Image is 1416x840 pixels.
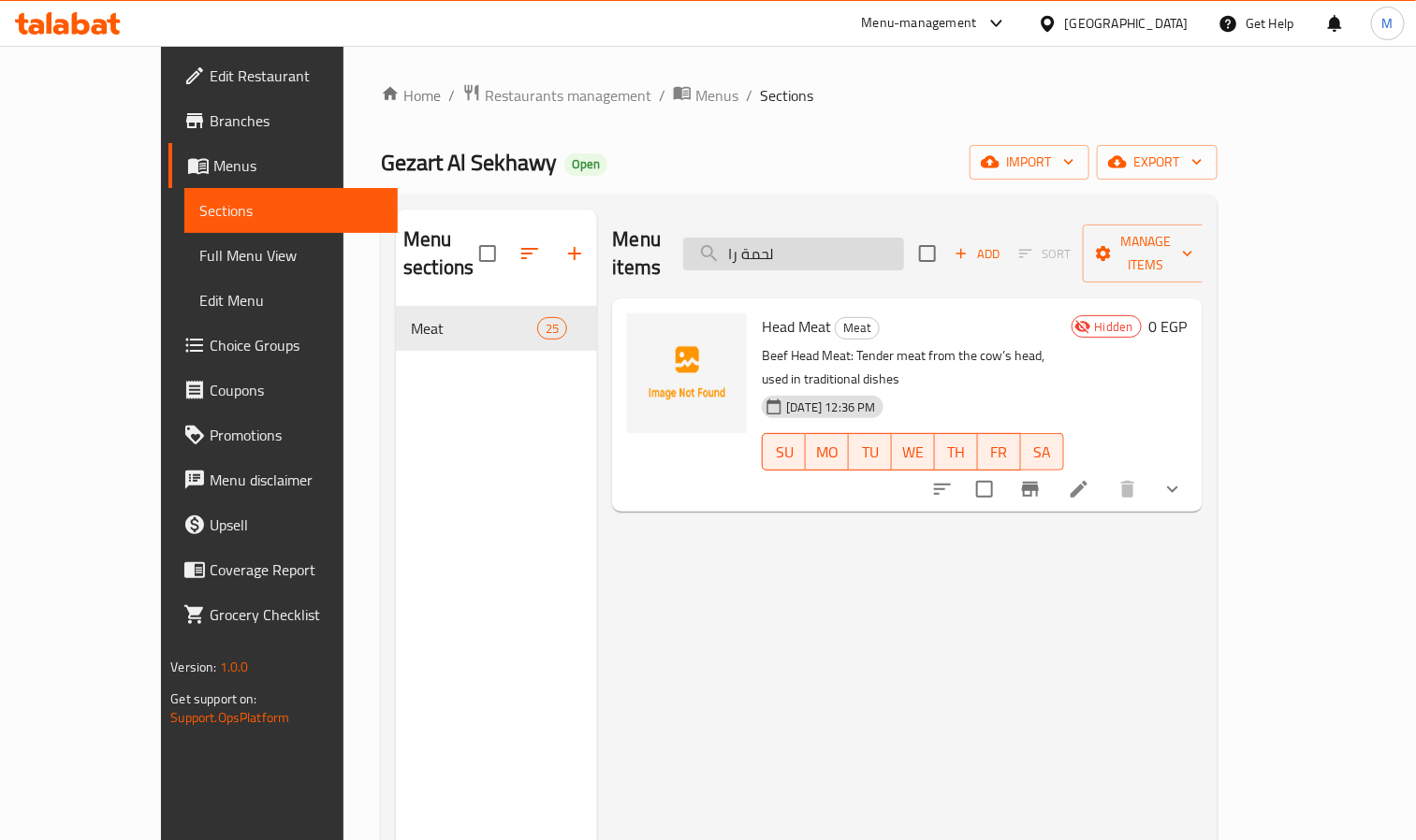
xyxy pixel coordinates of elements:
[168,368,398,413] a: Coupons
[762,433,806,471] button: SU
[978,433,1021,471] button: FR
[411,317,537,340] span: Meat
[908,234,947,273] span: Select section
[213,154,383,177] span: Menus
[168,53,398,98] a: Edit Restaurant
[448,84,455,107] li: /
[942,439,971,466] span: TH
[1008,467,1053,512] button: Branch-specific-item
[970,145,1089,180] button: import
[381,83,1218,108] nav: breadcrumb
[920,467,965,512] button: sort-choices
[170,655,216,679] span: Version:
[199,289,383,311] span: Edit Menu
[1112,151,1203,174] span: export
[210,379,383,401] span: Coupons
[210,334,383,356] span: Choice Groups
[1105,467,1150,512] button: delete
[849,433,892,471] button: TU
[892,433,935,471] button: WE
[170,687,256,711] span: Get support on:
[168,457,398,502] a: Menu disclaimer
[184,188,398,233] a: Sections
[170,705,289,730] a: Support.OpsPlatform
[199,199,383,222] span: Sections
[673,83,738,108] a: Menus
[935,433,978,471] button: TH
[210,424,383,446] span: Promotions
[659,84,665,107] li: /
[1021,433,1064,471] button: SA
[612,225,661,282] h2: Menu items
[210,514,383,536] span: Upsell
[627,313,747,433] img: Head Meat
[1382,13,1394,34] span: M
[836,317,879,339] span: Meat
[762,344,1063,391] p: Beef Head Meat: Tender meat from the cow’s head, used in traditional dishes
[695,84,738,107] span: Menus
[564,156,607,172] span: Open
[485,84,651,107] span: Restaurants management
[1097,145,1218,180] button: export
[1098,230,1193,277] span: Manage items
[381,84,441,107] a: Home
[210,469,383,491] span: Menu disclaimer
[813,439,841,466] span: MO
[564,153,607,176] div: Open
[538,320,566,338] span: 25
[1149,313,1188,340] h6: 0 EGP
[396,306,597,351] div: Meat25
[1065,13,1189,34] div: [GEOGRAPHIC_DATA]
[779,398,883,416] span: [DATE] 12:36 PM
[862,12,977,35] div: Menu-management
[1029,439,1057,466] span: SA
[947,239,1007,268] span: Add item
[168,592,398,637] a: Grocery Checklist
[168,547,398,592] a: Coverage Report
[168,143,398,188] a: Menus
[683,238,904,270] input: search
[1083,224,1208,282] button: Manage items
[462,83,651,108] a: Restaurants management
[835,317,880,340] div: Meat
[1068,478,1090,500] a: Edit menu item
[1150,467,1195,512] button: show more
[762,312,831,340] span: Head Meat
[210,109,383,132] span: Branches
[552,231,597,276] button: Add section
[856,439,884,466] span: TU
[468,234,507,273] span: Select all sections
[770,439,798,466] span: SU
[965,470,1004,509] span: Select to update
[403,225,479,282] h2: Menu sections
[210,65,383,87] span: Edit Restaurant
[1088,318,1141,336] span: Hidden
[210,558,383,581] span: Coverage Report
[806,433,849,471] button: MO
[746,84,752,107] li: /
[947,239,1007,268] button: Add
[168,502,398,547] a: Upsell
[507,231,552,276] span: Sort sections
[168,413,398,457] a: Promotions
[184,278,398,323] a: Edit Menu
[381,141,557,183] span: Gezart Al Sekhawy
[1161,478,1184,500] svg: Show Choices
[199,244,383,267] span: Full Menu View
[985,151,1074,174] span: import
[220,655,249,679] span: 1.0.0
[952,243,1002,265] span: Add
[396,298,597,358] nav: Menu sections
[985,439,1014,466] span: FR
[210,603,383,626] span: Grocery Checklist
[899,439,927,466] span: WE
[168,323,398,368] a: Choice Groups
[168,98,398,143] a: Branches
[1007,239,1083,268] span: Select section first
[537,317,567,340] div: items
[760,84,813,107] span: Sections
[184,233,398,278] a: Full Menu View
